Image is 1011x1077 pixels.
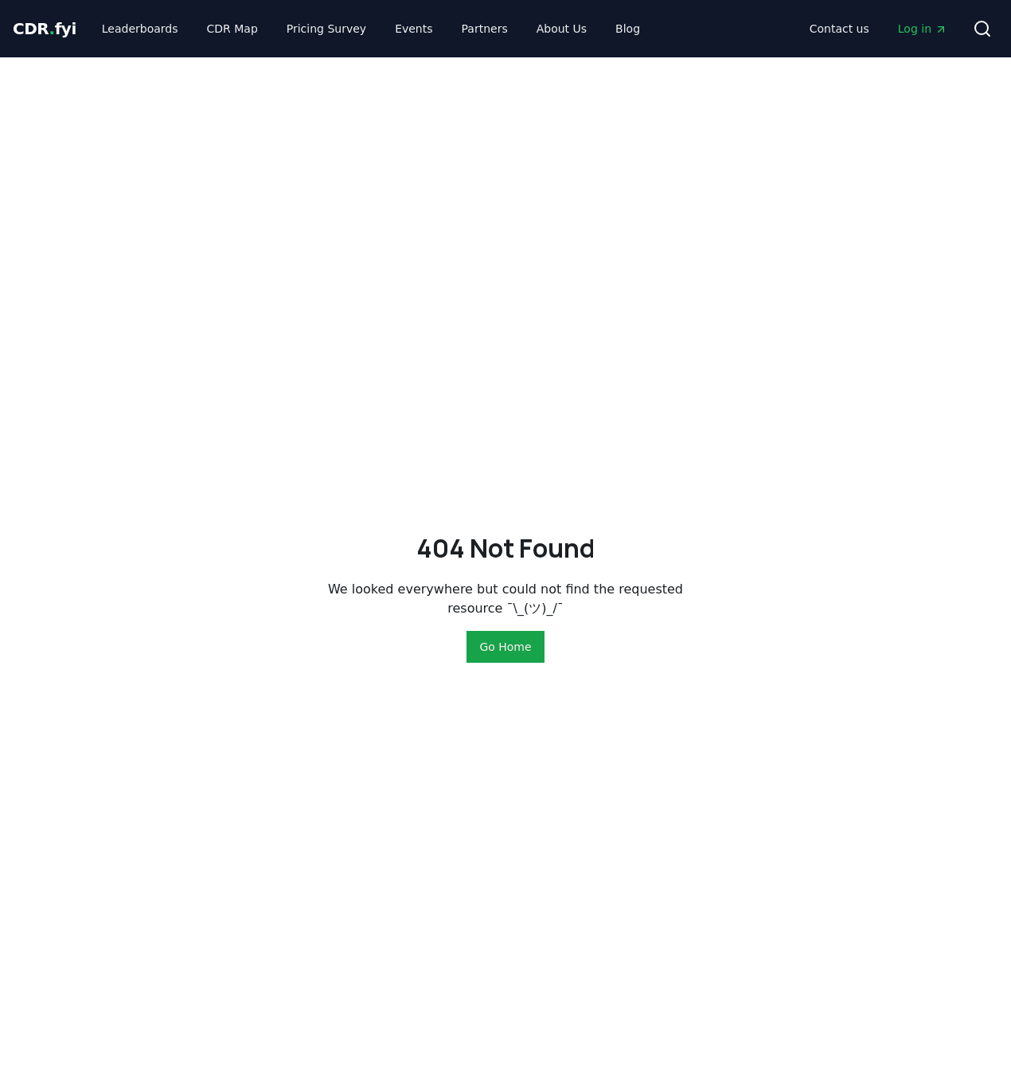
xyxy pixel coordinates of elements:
span: Log in [898,21,947,37]
a: Leaderboards [89,14,191,43]
button: Go Home [466,631,544,663]
a: Contact us [797,14,882,43]
a: Partners [449,14,521,43]
a: Blog [603,14,653,43]
a: Events [382,14,445,43]
span: . [49,19,55,38]
a: CDR.fyi [13,18,76,40]
a: Log in [885,14,960,43]
p: We looked everywhere but could not find the requested resource ¯\_(ツ)_/¯ [327,580,684,618]
a: About Us [524,14,599,43]
nav: Main [797,14,960,43]
h2: 404 Not Found [416,529,595,567]
span: CDR fyi [13,19,76,38]
nav: Main [89,14,653,43]
a: Pricing Survey [274,14,379,43]
a: CDR Map [194,14,271,43]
